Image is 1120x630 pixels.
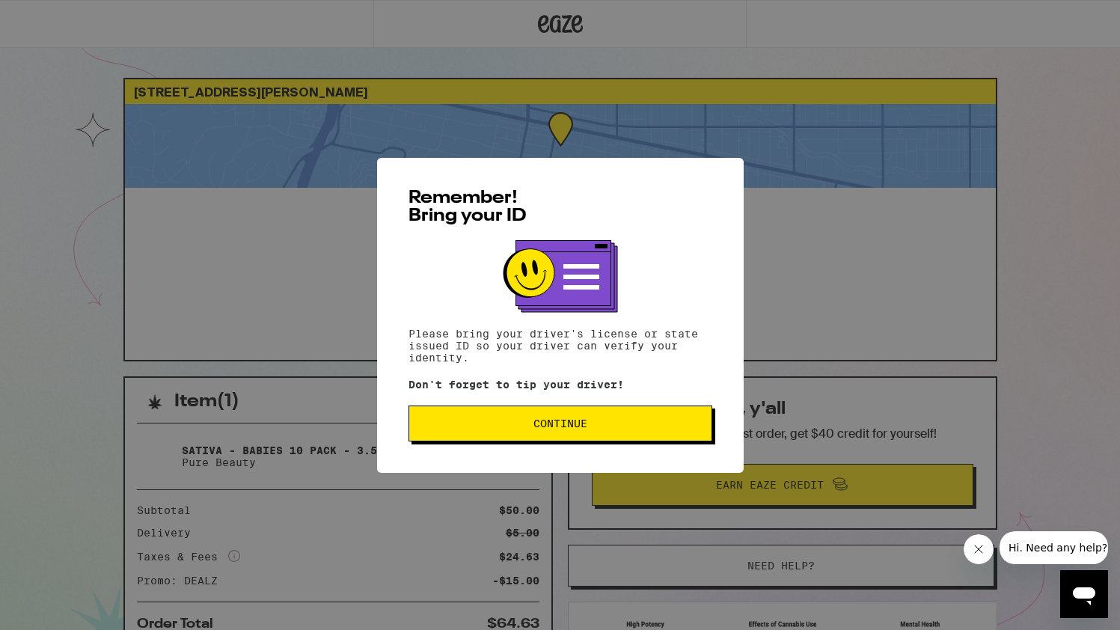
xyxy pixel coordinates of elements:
span: Remember! Bring your ID [408,189,527,225]
iframe: Message from company [1000,531,1108,564]
iframe: Button to launch messaging window [1060,570,1108,618]
button: Continue [408,406,712,441]
iframe: Close message [964,534,994,564]
p: Please bring your driver's license or state issued ID so your driver can verify your identity. [408,328,712,364]
p: Don't forget to tip your driver! [408,379,712,391]
span: Continue [533,418,587,429]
